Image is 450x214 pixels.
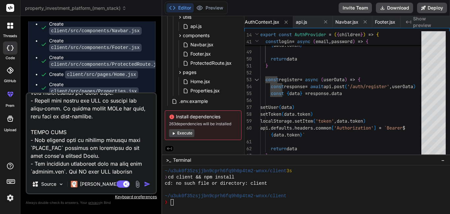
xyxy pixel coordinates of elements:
div: 55 [244,90,252,97]
span: ] [374,125,376,131]
span: Terminal [173,157,191,163]
span: { [358,77,360,83]
span: api [323,83,331,89]
button: − [440,155,446,165]
span: } [300,132,302,138]
span: async [305,77,318,83]
div: Create [49,71,138,78]
span: token [287,132,300,138]
label: prem [6,103,14,108]
span: response [284,83,305,89]
img: Pick Models [58,181,64,187]
div: 58 [244,111,252,118]
div: Click to collapse the range. [252,76,261,83]
span: userData [392,83,413,89]
span: ProtectedRoute.jsx [190,59,232,67]
span: api.js [296,19,307,25]
span: Properties.jsx [190,87,220,95]
span: ( [334,32,337,37]
span: ~/u3uk0f35zsjjbn9cprh6fq9h0p4tm2-wnxx/client [165,168,286,174]
span: , [389,83,392,89]
span: . [347,118,350,124]
div: 63 [244,152,252,159]
span: ) [310,111,313,117]
button: Download [376,3,413,13]
span: token [350,118,363,124]
span: await [310,83,323,89]
div: Create [49,21,149,34]
span: . [268,125,271,131]
span: components [183,32,210,39]
span: . [295,111,297,117]
div: 51 [244,62,252,69]
span: cd: no such file or directory: client [165,180,267,187]
label: code [6,55,15,61]
span: AuthContext.jsx [245,19,279,25]
div: Create [49,37,149,51]
span: { [376,32,379,37]
span: api.js [190,22,202,30]
span: } [300,90,302,96]
code: client/src/components/Navbar.jsx [49,27,142,35]
span: ` [302,132,305,138]
span: = [329,32,331,37]
span: data [281,104,292,110]
span: ( [279,104,281,110]
span: 14 [244,32,252,38]
img: attachment [134,180,141,188]
span: userData [323,77,345,83]
span: export [260,32,276,37]
span: token [287,42,300,48]
span: ~/u3uk0f35zsjjbn9cprh6fq9h0p4tm2-wnxx/client [165,193,286,199]
span: ( [313,38,316,44]
div: 61 [244,138,252,145]
div: 59 [244,118,252,125]
span: `Bearer [384,125,403,131]
p: Source [41,181,56,187]
span: post [334,83,345,89]
span: children [339,32,360,37]
span: 41 [244,38,252,45]
span: ) [345,77,347,83]
span: '/auth/register' [347,83,389,89]
span: => [358,38,363,44]
span: 'token' [316,118,334,124]
div: Create [49,54,164,68]
span: data [287,146,297,152]
code: client/src/components/ProtectedRoute.jsx [49,60,164,68]
span: = [305,83,308,89]
span: pages [183,69,196,76]
button: Invite Team [339,3,372,13]
span: return [271,56,287,62]
span: privacy [88,201,100,204]
label: threads [3,33,17,39]
span: const [271,83,284,89]
span: . [313,125,316,131]
span: } [360,32,363,37]
span: Navbar.jsx [335,19,358,25]
span: => [368,32,374,37]
span: setUser [260,104,279,110]
code: client/src/pages/Properties.jsx [49,87,139,95]
span: const [266,77,279,83]
span: Home.jsx [190,78,211,85]
img: Claude 4 Sonnet [71,181,77,187]
span: defaults [271,125,292,131]
p: Always double-check its answers. Your in Bind [26,200,157,206]
span: property_investment_platform_(mern_stack) [25,5,127,12]
span: ` [302,42,305,48]
span: Footer.jsx [375,19,395,25]
div: 60 [244,125,252,131]
span: , [329,38,331,44]
span: − [441,157,445,163]
span: ❯ [165,174,168,180]
span: = [292,38,295,44]
span: [ [331,125,334,131]
div: 56 [244,97,252,104]
span: ( [345,83,347,89]
span: data [284,111,295,117]
span: ( [281,111,284,117]
span: data [273,42,284,48]
span: ( [321,77,323,83]
span: response [308,90,329,96]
